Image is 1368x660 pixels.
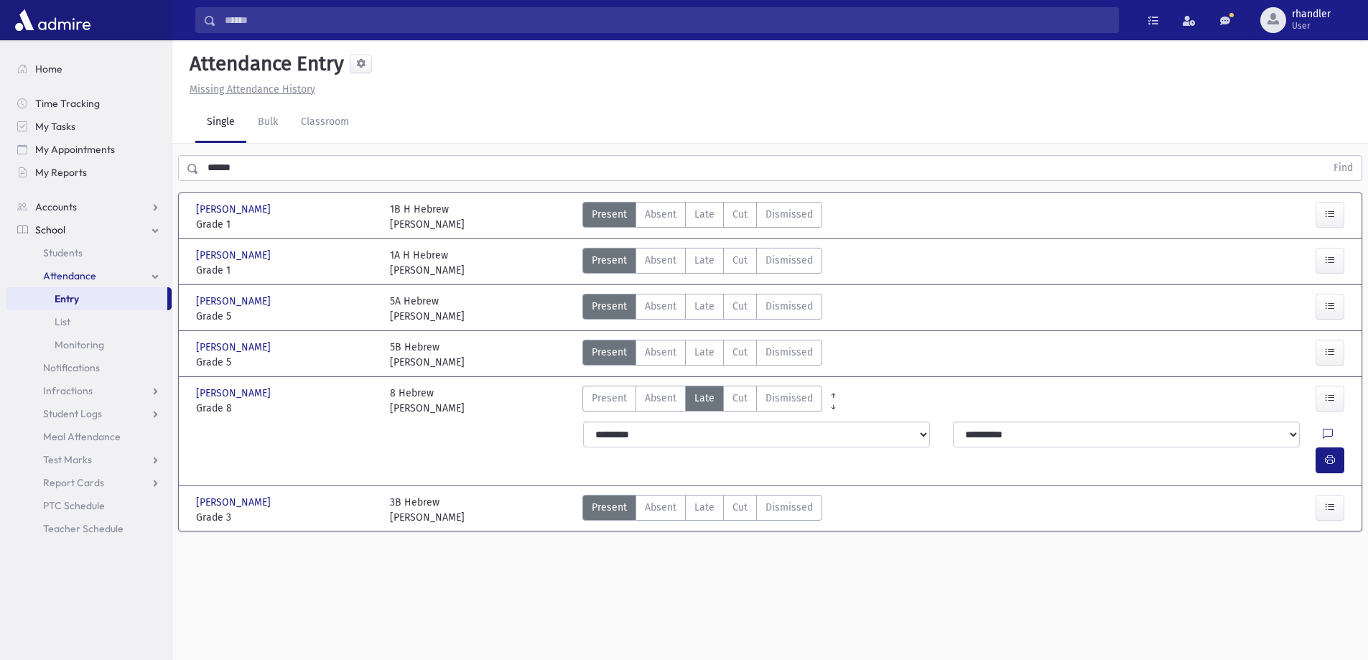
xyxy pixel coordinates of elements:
[6,241,172,264] a: Students
[196,217,376,232] span: Grade 1
[6,57,172,80] a: Home
[55,338,104,351] span: Monitoring
[196,386,274,401] span: [PERSON_NAME]
[1292,9,1331,20] span: rhandler
[694,345,715,360] span: Late
[6,264,172,287] a: Attendance
[196,401,376,416] span: Grade 8
[732,500,748,515] span: Cut
[582,294,822,324] div: AttTypes
[766,345,813,360] span: Dismissed
[582,386,822,416] div: AttTypes
[732,299,748,314] span: Cut
[645,345,676,360] span: Absent
[184,83,315,96] a: Missing Attendance History
[592,500,627,515] span: Present
[6,448,172,471] a: Test Marks
[766,391,813,406] span: Dismissed
[645,500,676,515] span: Absent
[6,494,172,517] a: PTC Schedule
[645,253,676,268] span: Absent
[11,6,94,34] img: AdmirePro
[6,161,172,184] a: My Reports
[390,340,465,370] div: 5B Hebrew [PERSON_NAME]
[6,471,172,494] a: Report Cards
[55,292,79,305] span: Entry
[6,138,172,161] a: My Appointments
[216,7,1118,33] input: Search
[732,345,748,360] span: Cut
[196,510,376,525] span: Grade 3
[196,248,274,263] span: [PERSON_NAME]
[6,356,172,379] a: Notifications
[645,299,676,314] span: Absent
[766,253,813,268] span: Dismissed
[1325,156,1362,180] button: Find
[43,407,102,420] span: Student Logs
[196,309,376,324] span: Grade 5
[6,287,167,310] a: Entry
[43,246,83,259] span: Students
[289,103,360,143] a: Classroom
[6,92,172,115] a: Time Tracking
[196,263,376,278] span: Grade 1
[1292,20,1331,32] span: User
[766,500,813,515] span: Dismissed
[390,294,465,324] div: 5A Hebrew [PERSON_NAME]
[6,379,172,402] a: Infractions
[43,430,121,443] span: Meal Attendance
[390,495,465,525] div: 3B Hebrew [PERSON_NAME]
[195,103,246,143] a: Single
[43,269,96,282] span: Attendance
[582,340,822,370] div: AttTypes
[694,207,715,222] span: Late
[246,103,289,143] a: Bulk
[645,207,676,222] span: Absent
[6,333,172,356] a: Monitoring
[592,299,627,314] span: Present
[196,202,274,217] span: [PERSON_NAME]
[732,207,748,222] span: Cut
[732,391,748,406] span: Cut
[592,345,627,360] span: Present
[694,299,715,314] span: Late
[694,500,715,515] span: Late
[6,310,172,333] a: List
[582,202,822,232] div: AttTypes
[582,248,822,278] div: AttTypes
[184,52,344,76] h5: Attendance Entry
[43,476,104,489] span: Report Cards
[43,361,100,374] span: Notifications
[6,425,172,448] a: Meal Attendance
[35,120,75,133] span: My Tasks
[592,391,627,406] span: Present
[35,97,100,110] span: Time Tracking
[390,386,465,416] div: 8 Hebrew [PERSON_NAME]
[6,517,172,540] a: Teacher Schedule
[6,402,172,425] a: Student Logs
[694,391,715,406] span: Late
[694,253,715,268] span: Late
[35,143,115,156] span: My Appointments
[43,499,105,512] span: PTC Schedule
[196,294,274,309] span: [PERSON_NAME]
[43,453,92,466] span: Test Marks
[6,195,172,218] a: Accounts
[390,248,465,278] div: 1A H Hebrew [PERSON_NAME]
[6,115,172,138] a: My Tasks
[732,253,748,268] span: Cut
[196,495,274,510] span: [PERSON_NAME]
[766,299,813,314] span: Dismissed
[55,315,70,328] span: List
[6,218,172,241] a: School
[35,62,62,75] span: Home
[766,207,813,222] span: Dismissed
[35,200,77,213] span: Accounts
[196,355,376,370] span: Grade 5
[592,207,627,222] span: Present
[645,391,676,406] span: Absent
[592,253,627,268] span: Present
[43,384,93,397] span: Infractions
[190,83,315,96] u: Missing Attendance History
[35,166,87,179] span: My Reports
